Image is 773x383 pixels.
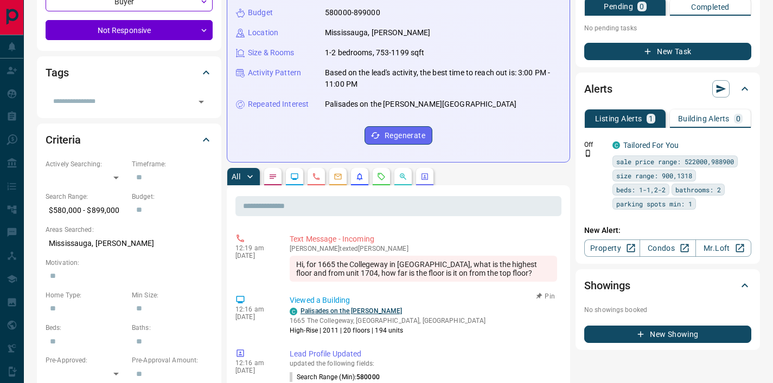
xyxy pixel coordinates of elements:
h2: Showings [584,277,630,294]
p: Pre-Approved: [46,355,126,365]
h2: Criteria [46,131,81,148]
p: Text Message - Incoming [290,233,557,245]
p: Motivation: [46,258,213,268]
p: [DATE] [235,367,273,374]
p: Actively Searching: [46,159,126,169]
p: All [232,173,240,180]
p: $580,000 - $899,000 [46,202,126,219]
a: Tailored For You [623,141,679,150]
p: Search Range: [46,192,126,202]
p: Timeframe: [132,159,213,169]
svg: Listing Alerts [355,172,364,181]
p: Min Size: [132,290,213,300]
p: Pending [604,3,633,10]
p: Palisades on the [PERSON_NAME][GEOGRAPHIC_DATA] [325,99,516,110]
h2: Tags [46,64,68,81]
button: Pin [530,291,561,301]
svg: Emails [334,172,342,181]
div: condos.ca [612,141,620,149]
p: 0 [736,115,740,122]
p: Viewed a Building [290,295,557,306]
p: Beds: [46,323,126,333]
h2: Alerts [584,80,612,98]
p: Mississauga, [PERSON_NAME] [325,27,430,38]
p: Budget [248,7,273,18]
button: Open [194,94,209,109]
p: No pending tasks [584,20,751,36]
p: 12:16 am [235,359,273,367]
svg: Push Notification Only [584,150,592,157]
p: 0 [640,3,644,10]
p: Building Alerts [678,115,730,122]
p: Repeated Interest [248,99,309,110]
button: New Showing [584,326,751,343]
div: Alerts [584,76,751,102]
p: Size & Rooms [248,47,295,59]
p: 12:16 am [235,306,273,313]
svg: Lead Browsing Activity [290,172,299,181]
p: Areas Searched: [46,225,213,235]
svg: Requests [377,172,386,181]
p: Location [248,27,278,38]
p: Lead Profile Updated [290,348,557,360]
p: High-Rise | 2011 | 20 floors | 194 units [290,326,485,335]
a: Mr.Loft [695,239,751,257]
svg: Opportunities [399,172,407,181]
span: bathrooms: 2 [675,184,721,195]
p: Baths: [132,323,213,333]
span: parking spots min: 1 [616,198,692,209]
svg: Notes [269,172,277,181]
p: [PERSON_NAME] texted [PERSON_NAME] [290,245,557,252]
p: Listing Alerts [595,115,642,122]
p: Off [584,140,606,150]
p: 1-2 bedrooms, 753-1199 sqft [325,47,425,59]
a: Property [584,239,640,257]
p: 1665 The Collegeway, [GEOGRAPHIC_DATA], [GEOGRAPHIC_DATA] [290,316,485,326]
p: [DATE] [235,313,273,321]
a: Condos [640,239,695,257]
div: Hi, for 1665 the Collegeway in [GEOGRAPHIC_DATA], what is the highest floor and from unit 1704, h... [290,256,557,282]
p: Mississauga, [PERSON_NAME] [46,235,213,252]
p: Completed [691,3,730,11]
p: New Alert: [584,225,751,236]
p: [DATE] [235,252,273,259]
div: Not Responsive [46,20,213,40]
a: Palisades on the [PERSON_NAME] [301,307,402,315]
span: size range: 900,1318 [616,170,692,181]
svg: Calls [312,172,321,181]
div: condos.ca [290,308,297,315]
div: Criteria [46,127,213,153]
p: Home Type: [46,290,126,300]
p: Pre-Approval Amount: [132,355,213,365]
p: 580000-899000 [325,7,380,18]
svg: Agent Actions [420,172,429,181]
p: Budget: [132,192,213,202]
span: beds: 1-1,2-2 [616,184,666,195]
button: Regenerate [365,126,432,145]
p: Based on the lead's activity, the best time to reach out is: 3:00 PM - 11:00 PM [325,67,561,90]
p: 12:19 am [235,244,273,252]
p: Search Range (Min) : [290,372,380,382]
p: No showings booked [584,305,751,315]
p: 1 [649,115,653,122]
span: 580000 [356,373,380,381]
button: New Task [584,43,751,60]
span: sale price range: 522000,988900 [616,156,734,167]
p: updated the following fields: [290,360,557,367]
div: Tags [46,60,213,86]
p: Activity Pattern [248,67,301,79]
div: Showings [584,272,751,298]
